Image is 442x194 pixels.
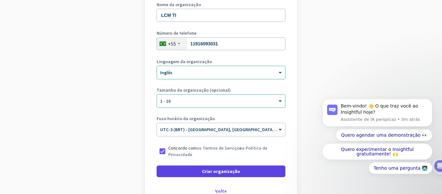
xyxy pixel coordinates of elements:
input: Qual é o nome da sua organização? [157,9,285,22]
font: Concordo com [168,145,197,151]
font: Linguagem da organização [157,59,212,64]
font: Criar organização [202,168,240,174]
button: Criar organização [157,165,285,177]
font: ajuda [213,59,236,64]
input: 11 2345-6789 [157,37,285,50]
font: Tamanho da organização (opcional) [157,87,231,93]
font: Número de telefone [157,30,196,36]
font: +55 [168,40,176,47]
a: os Termos de Serviço [197,145,239,151]
font: e [239,145,242,151]
font: Fuso horário da organização [157,116,215,121]
font: Nome da organização [157,2,201,7]
font: Volte [215,188,227,194]
iframe: Mensagem de notificação do intercomunicador [313,93,442,178]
